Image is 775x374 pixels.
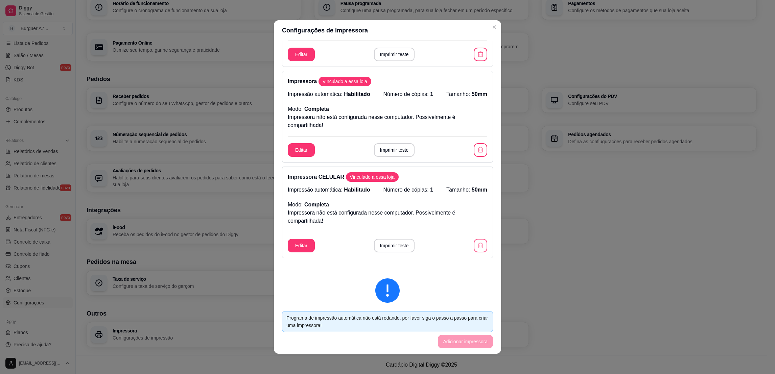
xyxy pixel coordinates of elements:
[374,143,415,157] button: Imprimir teste
[344,187,370,193] span: Habilitado
[288,209,487,225] p: Impressora não está configurada nesse computador. Possivelmente é compartilhada!
[446,186,487,194] p: Tamanho:
[304,106,329,112] span: Completa
[374,239,415,252] button: Imprimir teste
[288,48,315,61] button: Editar
[472,91,487,97] span: 50mm
[375,278,400,303] span: exclamation-circle
[489,22,500,32] button: Close
[288,172,487,182] p: Impressora CELULAR
[472,187,487,193] span: 50mm
[288,77,487,86] p: Impressora
[288,143,315,157] button: Editar
[288,201,329,209] p: Modo:
[347,174,397,180] span: Vinculado a essa loja
[304,202,329,207] span: Completa
[288,105,329,113] p: Modo:
[446,90,487,98] p: Tamanho:
[383,186,433,194] p: Número de cópias:
[344,91,370,97] span: Habilitado
[383,90,433,98] p: Número de cópias:
[288,186,370,194] p: Impressão automática:
[374,48,415,61] button: Imprimir teste
[288,90,370,98] p: Impressão automática:
[320,78,370,85] span: Vinculado a essa loja
[288,113,487,129] p: Impressora não está configurada nesse computador. Possivelmente é compartilhada!
[430,187,433,193] span: 1
[288,239,315,252] button: Editar
[286,314,489,329] div: Programa de impressão automática não está rodando, por favor siga o passo a passo para criar uma ...
[430,91,433,97] span: 1
[274,20,501,41] header: Configurações de impressora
